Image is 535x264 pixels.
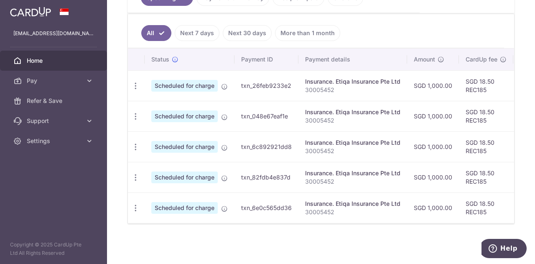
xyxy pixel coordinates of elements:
[234,49,298,70] th: Payment ID
[305,169,400,177] div: Insurance. Etiqa Insurance Pte Ltd
[407,131,459,162] td: SGD 1,000.00
[27,117,82,125] span: Support
[407,192,459,223] td: SGD 1,000.00
[407,101,459,131] td: SGD 1,000.00
[459,101,513,131] td: SGD 18.50 REC185
[151,110,218,122] span: Scheduled for charge
[305,200,400,208] div: Insurance. Etiqa Insurance Pte Ltd
[305,138,400,147] div: Insurance. Etiqa Insurance Pte Ltd
[305,208,400,216] p: 30005452
[459,70,513,101] td: SGD 18.50 REC185
[275,25,340,41] a: More than 1 month
[223,25,272,41] a: Next 30 days
[305,77,400,86] div: Insurance. Etiqa Insurance Pte Ltd
[13,29,94,38] p: [EMAIL_ADDRESS][DOMAIN_NAME]
[305,108,400,116] div: Insurance. Etiqa Insurance Pte Ltd
[27,97,82,105] span: Refer & Save
[234,162,298,192] td: txn_82fdb4e837d
[459,162,513,192] td: SGD 18.50 REC185
[151,172,218,183] span: Scheduled for charge
[234,192,298,223] td: txn_6e0c565dd36
[175,25,219,41] a: Next 7 days
[151,141,218,153] span: Scheduled for charge
[466,55,497,64] span: CardUp fee
[27,56,82,65] span: Home
[151,202,218,214] span: Scheduled for charge
[151,80,218,92] span: Scheduled for charge
[151,55,169,64] span: Status
[27,137,82,145] span: Settings
[305,147,400,155] p: 30005452
[305,86,400,94] p: 30005452
[141,25,171,41] a: All
[298,49,407,70] th: Payment details
[234,131,298,162] td: txn_6c892921dd8
[234,70,298,101] td: txn_26feb9233e2
[414,55,435,64] span: Amount
[27,77,82,85] span: Pay
[407,162,459,192] td: SGD 1,000.00
[10,7,51,17] img: CardUp
[305,177,400,186] p: 30005452
[234,101,298,131] td: txn_048e67eaf1e
[481,239,527,260] iframe: Opens a widget where you can find more information
[305,116,400,125] p: 30005452
[459,131,513,162] td: SGD 18.50 REC185
[459,192,513,223] td: SGD 18.50 REC185
[407,70,459,101] td: SGD 1,000.00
